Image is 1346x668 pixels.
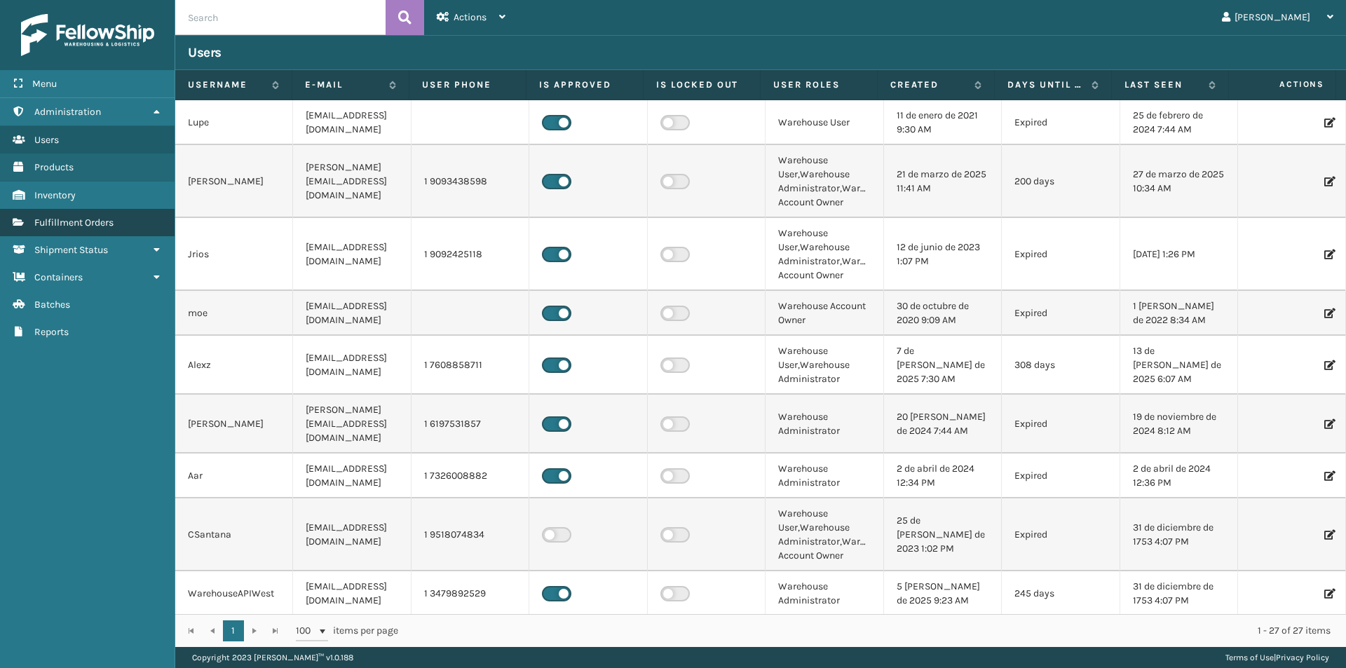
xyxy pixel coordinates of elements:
span: 100 [296,624,317,638]
td: [PERSON_NAME][EMAIL_ADDRESS][DOMAIN_NAME] [293,395,411,454]
td: Warehouse Administrator [766,571,883,616]
td: 1 6197531857 [412,395,529,454]
td: 1 7608858711 [412,336,529,395]
td: 19 de noviembre de 2024 8:12 AM [1120,395,1238,454]
td: Warehouse Account Owner [766,291,883,336]
td: [EMAIL_ADDRESS][DOMAIN_NAME] [293,454,411,498]
td: [EMAIL_ADDRESS][DOMAIN_NAME] [293,291,411,336]
label: Is Locked Out [656,79,747,91]
i: Edit [1324,589,1333,599]
span: Containers [34,271,83,283]
label: User phone [422,79,513,91]
td: [EMAIL_ADDRESS][DOMAIN_NAME] [293,100,411,145]
td: Expired [1002,291,1120,336]
td: WarehouseAPIWest [175,571,293,616]
span: Menu [32,78,57,90]
span: Administration [34,106,101,118]
td: 5 [PERSON_NAME] de 2025 9:23 AM [884,571,1002,616]
td: Aar [175,454,293,498]
td: 2 de abril de 2024 12:36 PM [1120,454,1238,498]
td: 1 9518074834 [412,498,529,571]
td: Jrios [175,218,293,291]
span: Shipment Status [34,244,108,256]
a: 1 [223,620,244,641]
div: 1 - 27 of 27 items [418,624,1331,638]
td: 1 3479892529 [412,571,529,616]
td: Alexz [175,336,293,395]
td: [PERSON_NAME][EMAIL_ADDRESS][DOMAIN_NAME] [293,145,411,218]
td: [DATE] 1:26 PM [1120,218,1238,291]
td: Warehouse Administrator [766,454,883,498]
i: Edit [1324,177,1333,186]
td: 1 [PERSON_NAME] de 2022 8:34 AM [1120,291,1238,336]
i: Edit [1324,530,1333,540]
span: Actions [1233,73,1333,96]
span: Batches [34,299,70,311]
td: 25 de febrero de 2024 7:44 AM [1120,100,1238,145]
label: E-mail [305,79,382,91]
td: 20 [PERSON_NAME] de 2024 7:44 AM [884,395,1002,454]
td: 12 de junio de 2023 1:07 PM [884,218,1002,291]
span: Reports [34,326,69,338]
td: Expired [1002,218,1120,291]
td: Warehouse User,Warehouse Administrator [766,336,883,395]
td: Warehouse User [766,100,883,145]
td: 7 de [PERSON_NAME] de 2025 7:30 AM [884,336,1002,395]
span: Inventory [34,189,76,201]
td: [EMAIL_ADDRESS][DOMAIN_NAME] [293,498,411,571]
td: 1 9092425118 [412,218,529,291]
td: 21 de marzo de 2025 11:41 AM [884,145,1002,218]
td: Expired [1002,395,1120,454]
td: Expired [1002,100,1120,145]
img: logo [21,14,154,56]
td: 2 de abril de 2024 12:34 PM [884,454,1002,498]
i: Edit [1324,419,1333,429]
td: [PERSON_NAME] [175,145,293,218]
label: Last Seen [1124,79,1202,91]
td: moe [175,291,293,336]
td: Warehouse User,Warehouse Administrator,Warehouse Account Owner [766,498,883,571]
span: Products [34,161,74,173]
td: Warehouse User,Warehouse Administrator,Warehouse Account Owner [766,218,883,291]
td: 1 9093438598 [412,145,529,218]
label: Username [188,79,265,91]
i: Edit [1324,471,1333,481]
td: 31 de diciembre de 1753 4:07 PM [1120,498,1238,571]
i: Edit [1324,360,1333,370]
a: Terms of Use [1225,653,1274,662]
label: Created [890,79,967,91]
td: 11 de enero de 2021 9:30 AM [884,100,1002,145]
td: 30 de octubre de 2020 9:09 AM [884,291,1002,336]
td: [PERSON_NAME] [175,395,293,454]
td: Expired [1002,454,1120,498]
td: Expired [1002,498,1120,571]
i: Edit [1324,308,1333,318]
label: Is Approved [539,79,630,91]
td: [EMAIL_ADDRESS][DOMAIN_NAME] [293,218,411,291]
span: Actions [454,11,487,23]
i: Edit [1324,250,1333,259]
p: Copyright 2023 [PERSON_NAME]™ v 1.0.188 [192,647,353,668]
span: Fulfillment Orders [34,217,114,229]
td: [EMAIL_ADDRESS][DOMAIN_NAME] [293,336,411,395]
i: Edit [1324,118,1333,128]
td: CSantana [175,498,293,571]
td: 1 7326008882 [412,454,529,498]
td: Warehouse Administrator [766,395,883,454]
td: 31 de diciembre de 1753 4:07 PM [1120,571,1238,616]
td: Warehouse User,Warehouse Administrator,Warehouse Account Owner [766,145,883,218]
span: items per page [296,620,398,641]
label: Days until password expires [1007,79,1085,91]
span: Users [34,134,59,146]
td: 308 days [1002,336,1120,395]
td: 25 de [PERSON_NAME] de 2023 1:02 PM [884,498,1002,571]
a: Privacy Policy [1276,653,1329,662]
td: 245 days [1002,571,1120,616]
td: 13 de [PERSON_NAME] de 2025 6:07 AM [1120,336,1238,395]
h3: Users [188,44,222,61]
label: User Roles [773,79,864,91]
td: 27 de marzo de 2025 10:34 AM [1120,145,1238,218]
td: [EMAIL_ADDRESS][DOMAIN_NAME] [293,571,411,616]
td: 200 days [1002,145,1120,218]
td: Lupe [175,100,293,145]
